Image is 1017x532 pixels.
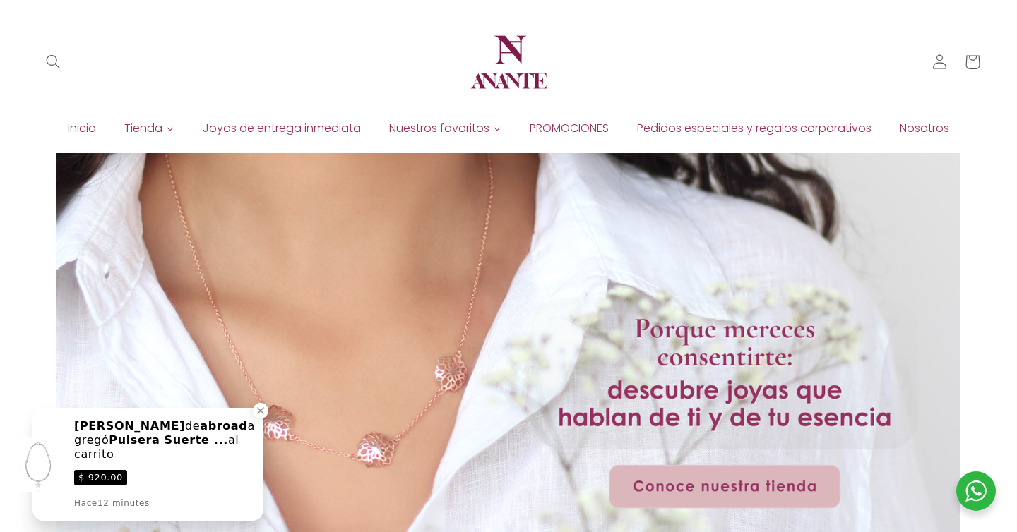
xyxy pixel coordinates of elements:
span: Joyas de entrega inmediata [203,121,361,136]
span: $ 920.00 [74,470,127,485]
span: minutes [112,498,150,508]
div: Close a notification [253,403,268,418]
img: ImagePreview [11,437,66,492]
div: Hace [74,497,150,509]
span: Pulsera Suerte ... [109,433,228,447]
a: Nosotros [886,118,963,139]
span: abroad [200,419,247,433]
span: Nuestros favoritos [389,121,489,136]
span: PROMOCIONES [530,121,609,136]
span: [PERSON_NAME] [74,419,185,433]
span: Pedidos especiales y regalos corporativos [637,121,872,136]
span: 12 [97,498,109,508]
a: Nuestros favoritos [375,118,516,139]
span: Nosotros [900,121,949,136]
a: Anante Joyería | Diseño en plata y oro [460,14,557,110]
a: Tienda [110,118,189,139]
a: Inicio [54,118,110,139]
div: de agregó al carrito [74,419,255,461]
span: Inicio [68,121,96,136]
summary: Búsqueda [37,46,70,78]
img: Anante Joyería | Diseño en plata y oro [466,20,551,104]
span: Tienda [124,121,162,136]
a: Pedidos especiales y regalos corporativos [623,118,886,139]
a: Joyas de entrega inmediata [189,118,375,139]
a: PROMOCIONES [516,118,623,139]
